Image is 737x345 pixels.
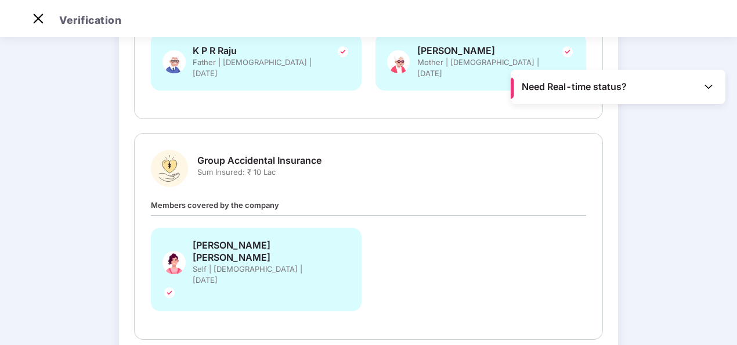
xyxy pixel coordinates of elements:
[197,154,321,167] span: Group Accidental Insurance
[193,264,320,286] span: Self | [DEMOGRAPHIC_DATA] | [DATE]
[193,57,320,79] span: Father | [DEMOGRAPHIC_DATA] | [DATE]
[703,81,714,92] img: Toggle Icon
[561,45,575,59] img: svg+xml;base64,PHN2ZyBpZD0iVGljay0yNHgyNCIgeG1sbnM9Imh0dHA6Ly93d3cudzMub3JnLzIwMDAvc3ZnIiB3aWR0aD...
[162,286,176,300] img: svg+xml;base64,PHN2ZyBpZD0iVGljay0yNHgyNCIgeG1sbnM9Imh0dHA6Ly93d3cudzMub3JnLzIwMDAvc3ZnIiB3aWR0aD...
[197,167,321,178] span: Sum Insured: ₹ 10 Lac
[336,45,350,59] img: svg+xml;base64,PHN2ZyBpZD0iVGljay0yNHgyNCIgeG1sbnM9Imh0dHA6Ly93d3cudzMub3JnLzIwMDAvc3ZnIiB3aWR0aD...
[417,57,545,79] span: Mother | [DEMOGRAPHIC_DATA] | [DATE]
[151,200,279,210] span: Members covered by the company
[193,239,337,264] span: [PERSON_NAME] [PERSON_NAME]
[387,45,410,79] img: svg+xml;base64,PHN2ZyB4bWxucz0iaHR0cDovL3d3dy53My5vcmcvMjAwMC9zdmciIHhtbG5zOnhsaW5rPSJodHRwOi8vd3...
[417,45,545,57] span: [PERSON_NAME]
[162,45,186,79] img: svg+xml;base64,PHN2ZyBpZD0iRmF0aGVyX0dyZXkiIHhtbG5zPSJodHRwOi8vd3d3LnczLm9yZy8yMDAwL3N2ZyIgeG1sbn...
[522,81,627,93] span: Need Real-time status?
[193,45,320,57] span: K P R Raju
[162,239,186,286] img: svg+xml;base64,PHN2ZyB4bWxucz0iaHR0cDovL3d3dy53My5vcmcvMjAwMC9zdmciIHhtbG5zOnhsaW5rPSJodHRwOi8vd3...
[151,150,188,187] img: svg+xml;base64,PHN2ZyBpZD0iR3JvdXBfQWNjaWRlbnRhbF9JbnN1cmFuY2UiIGRhdGEtbmFtZT0iR3JvdXAgQWNjaWRlbn...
